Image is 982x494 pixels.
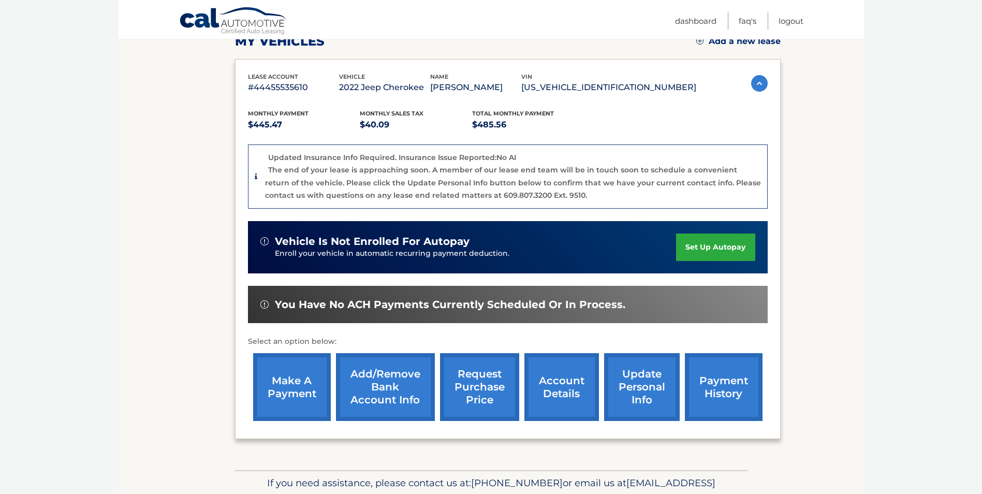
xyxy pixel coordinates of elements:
p: $40.09 [360,118,472,132]
a: account details [524,353,599,421]
p: [PERSON_NAME] [430,80,521,95]
a: Add a new lease [696,36,781,47]
span: lease account [248,73,298,80]
span: [PHONE_NUMBER] [471,477,563,489]
a: payment history [685,353,763,421]
p: #44455535610 [248,80,339,95]
a: Logout [779,12,803,30]
span: vehicle [339,73,365,80]
img: alert-white.svg [260,237,269,245]
span: Monthly sales Tax [360,110,423,117]
a: Add/Remove bank account info [336,353,435,421]
p: The end of your lease is approaching soon. A member of our lease end team will be in touch soon t... [265,165,761,200]
p: [US_VEHICLE_IDENTIFICATION_NUMBER] [521,80,696,95]
p: Enroll your vehicle in automatic recurring payment deduction. [275,248,677,259]
span: Monthly Payment [248,110,309,117]
img: accordion-active.svg [751,75,768,92]
p: $445.47 [248,118,360,132]
a: Cal Automotive [179,7,288,37]
span: Total Monthly Payment [472,110,554,117]
p: Updated Insurance Info Required. Insurance Issue Reported:No AI [268,153,516,162]
span: name [430,73,448,80]
a: request purchase price [440,353,519,421]
a: FAQ's [739,12,756,30]
span: vehicle is not enrolled for autopay [275,235,470,248]
a: set up autopay [676,234,755,261]
p: $485.56 [472,118,584,132]
span: You have no ACH payments currently scheduled or in process. [275,298,625,311]
img: add.svg [696,37,703,45]
p: Select an option below: [248,336,768,348]
a: Dashboard [675,12,716,30]
img: alert-white.svg [260,300,269,309]
h2: my vehicles [235,34,325,49]
span: vin [521,73,532,80]
a: make a payment [253,353,331,421]
p: 2022 Jeep Cherokee [339,80,430,95]
a: update personal info [604,353,680,421]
